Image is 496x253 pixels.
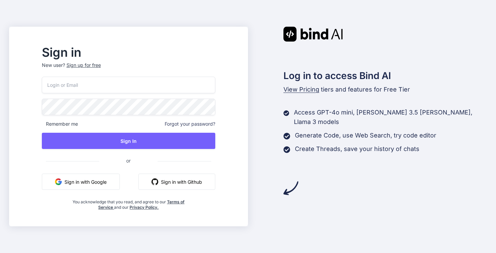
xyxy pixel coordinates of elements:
span: Remember me [42,121,78,127]
img: google [55,178,62,185]
p: tiers and features for Free Tier [283,85,487,94]
img: Bind AI logo [283,27,343,42]
button: Sign in with Google [42,174,120,190]
h2: Sign in [42,47,215,58]
div: You acknowledge that you read, and agree to our and our [71,195,186,210]
p: New user? [42,62,215,77]
a: Terms of Service [98,199,185,210]
button: Sign In [42,133,215,149]
img: arrow [283,181,298,196]
span: View Pricing [283,86,319,93]
h2: Log in to access Bind AI [283,69,487,83]
p: Create Threads, save your history of chats [295,144,419,154]
img: github [151,178,158,185]
span: Forgot your password? [165,121,215,127]
p: Access GPT-4o mini, [PERSON_NAME] 3.5 [PERSON_NAME], Llama 3 models [294,108,487,127]
input: Login or Email [42,77,215,93]
p: Generate Code, use Web Search, try code editor [295,131,436,140]
a: Privacy Policy. [130,205,159,210]
span: or [99,152,158,169]
div: Sign up for free [66,62,101,69]
button: Sign in with Github [138,174,215,190]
